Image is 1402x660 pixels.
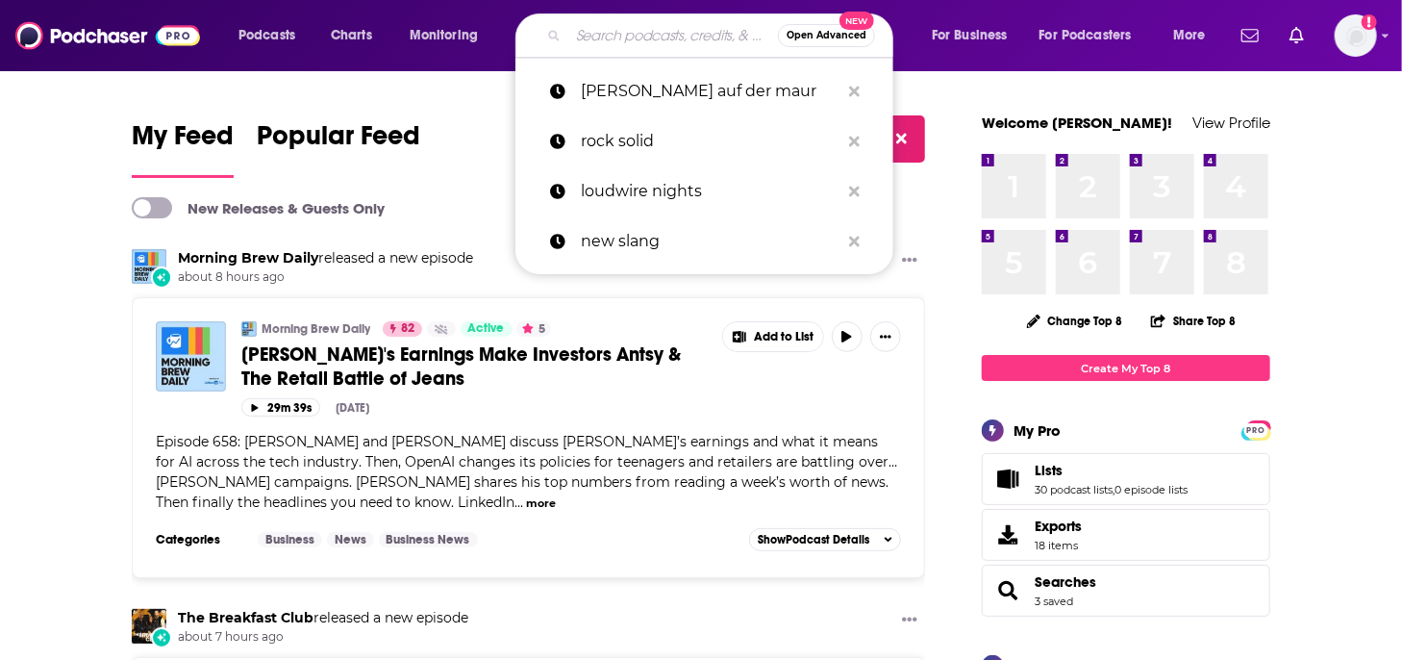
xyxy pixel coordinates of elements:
[581,116,839,166] p: rock solid
[516,321,551,337] button: 5
[156,321,226,392] img: Nvidia's Earnings Make Investors Antsy & The Retail Battle of Jeans
[396,20,503,51] button: open menu
[178,629,468,646] span: about 7 hours ago
[241,343,709,391] a: [PERSON_NAME]'s Earnings Make Investors Antsy & The Retail Battle of Jeans
[241,343,681,391] span: [PERSON_NAME]'s Earnings Make Investors Antsy & The Retail Battle of Jeans
[327,532,374,547] a: News
[989,521,1027,548] span: Exports
[258,532,322,547] a: Business
[723,322,823,351] button: Show More Button
[1035,573,1096,591] a: Searches
[132,197,385,218] a: New Releases & Guests Only
[982,355,1270,381] a: Create My Top 8
[132,119,234,164] span: My Feed
[1192,114,1270,132] a: View Profile
[178,249,473,267] h3: released a new episode
[1035,518,1082,535] span: Exports
[1035,462,1063,479] span: Lists
[989,577,1027,604] a: Searches
[178,249,318,267] a: Morning Brew Daily
[1035,483,1113,496] a: 30 podcast lists
[1362,14,1377,30] svg: Add a profile image
[1335,14,1377,57] img: User Profile
[787,31,866,40] span: Open Advanced
[515,166,893,216] a: loudwire nights
[468,319,505,339] span: Active
[238,22,295,49] span: Podcasts
[754,330,814,344] span: Add to List
[410,22,478,49] span: Monitoring
[1160,20,1230,51] button: open menu
[1244,422,1267,437] a: PRO
[401,319,414,339] span: 82
[749,528,901,551] button: ShowPodcast Details
[515,216,893,267] a: new slang
[461,321,513,337] a: Active
[778,24,875,47] button: Open AdvancedNew
[318,20,384,51] a: Charts
[241,398,320,417] button: 29m 39s
[514,494,523,511] span: ...
[225,20,320,51] button: open menu
[894,609,925,633] button: Show More Button
[1282,19,1312,52] a: Show notifications dropdown
[1244,423,1267,438] span: PRO
[257,119,420,178] a: Popular Feed
[156,433,897,511] span: Episode 658: [PERSON_NAME] and [PERSON_NAME] discuss [PERSON_NAME]’s earnings and what it means f...
[534,13,912,58] div: Search podcasts, credits, & more...
[1113,483,1114,496] span: ,
[1335,14,1377,57] button: Show profile menu
[1035,595,1073,608] a: 3 saved
[982,114,1172,132] a: Welcome [PERSON_NAME]!
[151,627,172,648] div: New Episode
[1014,421,1061,440] div: My Pro
[1027,20,1160,51] button: open menu
[515,116,893,166] a: rock solid
[336,401,369,415] div: [DATE]
[132,609,166,644] img: The Breakfast Club
[870,321,901,352] button: Show More Button
[982,565,1270,617] span: Searches
[982,509,1270,561] a: Exports
[1335,14,1377,57] span: Logged in as TaraKennedy
[581,66,839,116] p: melissa auf der maur
[257,119,420,164] span: Popular Feed
[379,532,478,547] a: Business News
[581,166,839,216] p: loudwire nights
[1234,19,1266,52] a: Show notifications dropdown
[151,267,172,288] div: New Episode
[581,216,839,267] p: new slang
[383,321,422,337] a: 82
[568,20,778,51] input: Search podcasts, credits, & more...
[1039,22,1132,49] span: For Podcasters
[241,321,257,337] a: Morning Brew Daily
[156,532,242,547] h3: Categories
[1035,462,1188,479] a: Lists
[918,20,1032,51] button: open menu
[1150,302,1237,340] button: Share Top 8
[1015,309,1135,333] button: Change Top 8
[894,249,925,273] button: Show More Button
[331,22,372,49] span: Charts
[1114,483,1188,496] a: 0 episode lists
[989,466,1027,493] a: Lists
[178,609,468,627] h3: released a new episode
[178,609,313,626] a: The Breakfast Club
[526,495,556,512] button: more
[1035,539,1082,552] span: 18 items
[515,66,893,116] a: [PERSON_NAME] auf der maur
[1173,22,1206,49] span: More
[758,533,869,546] span: Show Podcast Details
[178,269,473,286] span: about 8 hours ago
[982,453,1270,505] span: Lists
[132,119,234,178] a: My Feed
[15,17,200,54] img: Podchaser - Follow, Share and Rate Podcasts
[132,249,166,284] img: Morning Brew Daily
[262,321,370,337] a: Morning Brew Daily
